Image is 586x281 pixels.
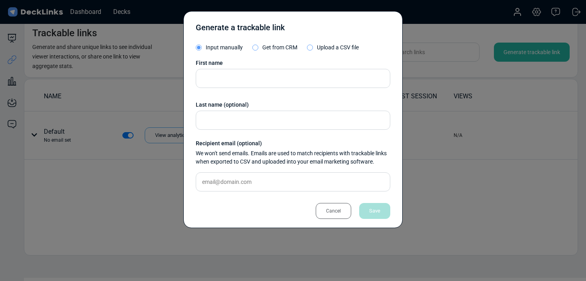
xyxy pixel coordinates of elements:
div: Last name (optional) [196,101,390,109]
span: Upload a CSV file [317,44,359,51]
div: First name [196,59,390,67]
span: Get from CRM [262,44,297,51]
div: Generate a trackable link [196,21,285,37]
span: Input manually [206,44,243,51]
input: email@domain.com [196,172,390,191]
div: We won't send emails. Emails are used to match recipients with trackable links when exported to C... [196,149,390,166]
div: Cancel [316,203,351,219]
div: Recipient email (optional) [196,139,390,148]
